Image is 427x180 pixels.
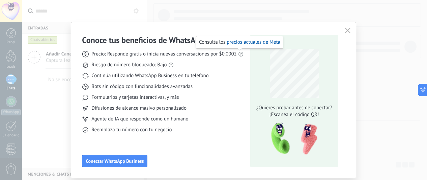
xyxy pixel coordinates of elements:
[254,105,334,111] span: ¿Quieres probar antes de conectar?
[82,35,204,45] h3: Conoce tus beneficios de WhatsApp
[91,127,172,133] span: Reemplaza tu número con tu negocio
[91,62,167,68] span: Riesgo de número bloqueado: Bajo
[254,111,334,118] span: ¡Escanea el código QR!
[91,83,193,90] span: Bots sin código con funcionalidades avanzadas
[91,116,188,122] span: Agente de IA que responde como un humano
[86,159,144,163] span: Conectar WhatsApp Business
[91,51,237,58] span: Precio: Responde gratis o inicia nuevas conversaciones por $0.0002
[82,155,147,167] button: Conectar WhatsApp Business
[91,94,179,101] span: Formularios y tarjetas interactivas, y más
[199,39,280,46] span: Consulta los
[91,105,187,112] span: Difusiones de alcance masivo personalizado
[227,39,280,45] a: precios actuales de Meta
[265,121,319,157] img: qr-pic-1x.png
[91,72,208,79] span: Continúa utilizando WhatsApp Business en tu teléfono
